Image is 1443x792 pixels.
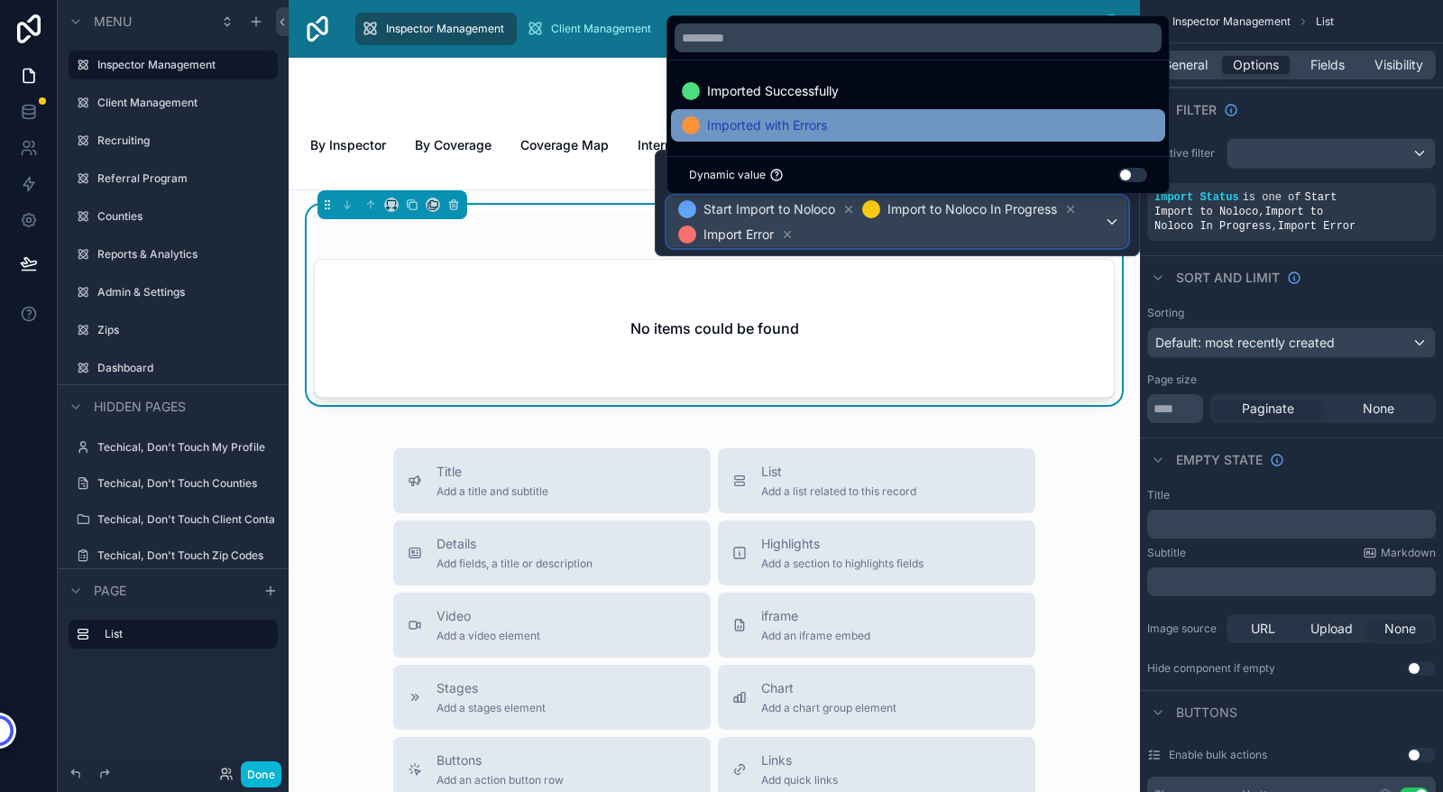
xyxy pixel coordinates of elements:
[761,679,896,697] span: Chart
[761,751,838,769] span: Links
[1363,546,1436,560] a: Markdown
[105,627,263,641] label: List
[520,129,609,165] a: Coverage Map
[415,136,492,154] span: By Coverage
[97,58,267,72] a: Inspector Management
[1374,56,1423,74] span: Visibility
[1176,101,1217,119] span: Filter
[761,629,870,643] span: Add an iframe embed
[1172,14,1291,29] span: Inspector Management
[97,209,274,224] label: Counties
[94,13,132,31] span: Menu
[1251,620,1275,638] span: URL
[241,761,281,787] button: Done
[761,535,924,553] span: Highlights
[437,751,564,769] span: Buttons
[437,701,546,715] span: Add a stages element
[689,168,766,182] span: Dynamic value
[355,13,517,45] a: Inspector Management
[393,665,711,730] button: StagesAdd a stages element
[437,484,548,499] span: Add a title and subtitle
[1147,622,1219,636] label: Image source
[1272,220,1278,233] span: ,
[520,13,664,45] a: Client Management
[761,607,870,625] span: iframe
[415,129,492,165] a: By Coverage
[346,9,1068,49] div: scrollable content
[1147,146,1219,161] label: Relative filter
[94,582,126,600] span: Page
[97,171,274,186] label: Referral Program
[97,548,274,563] label: Techical, Don't Touch Zip Codes
[437,773,564,787] span: Add an action button row
[97,512,274,527] label: Techical, Don't Touch Client Contacts
[1310,56,1345,74] span: Fields
[1147,327,1436,358] button: Default: most recently created
[1243,191,1301,204] span: is one of
[437,607,540,625] span: Video
[718,520,1035,585] button: HighlightsAdd a section to highlights fields
[97,96,274,110] label: Client Management
[97,247,274,262] label: Reports & Analytics
[707,80,839,102] span: Imported Successfully
[310,136,386,154] span: By Inspector
[761,557,924,571] span: Add a section to highlights fields
[1147,546,1186,560] label: Subtitle
[1384,620,1416,638] span: None
[97,476,274,491] label: Techical, Don't Touch Counties
[1147,661,1275,676] div: Hide component if empty
[437,679,546,697] span: Stages
[58,612,289,667] div: scrollable content
[1169,748,1267,762] label: Enable bulk actions
[1363,400,1394,418] span: None
[437,535,593,553] span: Details
[310,129,386,165] a: By Inspector
[1154,191,1239,204] span: Import Status
[97,361,274,375] label: Dashboard
[761,484,916,499] span: Add a list related to this record
[94,398,186,416] span: Hidden pages
[1310,620,1353,638] span: Upload
[1242,400,1294,418] span: Paginate
[1176,451,1263,469] span: Empty state
[551,22,651,36] span: Client Management
[718,593,1035,658] button: iframeAdd an iframe embed
[1147,567,1436,596] div: scrollable content
[761,701,896,715] span: Add a chart group element
[303,14,332,43] img: App logo
[393,448,711,513] button: TitleAdd a title and subtitle
[1154,191,1356,233] span: Start Import to Noloco Import to Noloco In Progress Import Error
[97,323,274,337] label: Zips
[437,629,540,643] span: Add a video element
[97,134,274,148] label: Recruiting
[761,773,838,787] span: Add quick links
[386,22,504,36] span: Inspector Management
[1147,373,1197,387] label: Page size
[97,285,274,299] label: Admin & Settings
[1176,704,1237,722] span: Buttons
[1147,306,1184,320] label: Sorting
[638,129,767,165] a: Internal Notes & Files
[393,593,711,658] button: VideoAdd a video element
[437,463,548,481] span: Title
[437,557,593,571] span: Add fields, a title or description
[1233,56,1279,74] span: Options
[1316,14,1334,29] span: List
[520,136,609,154] span: Coverage Map
[718,665,1035,730] button: ChartAdd a chart group element
[718,448,1035,513] button: ListAdd a list related to this record
[630,318,799,339] h2: No items could be found
[1176,269,1280,287] span: Sort And Limit
[1163,56,1208,74] span: General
